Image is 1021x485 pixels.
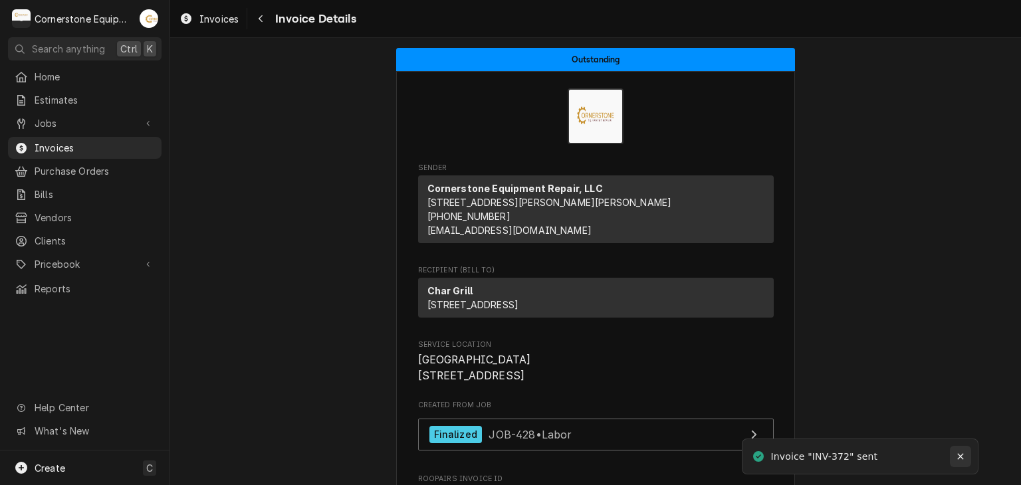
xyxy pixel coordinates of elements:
span: JOB-428 • Labor [489,427,572,440]
a: Home [8,66,162,88]
span: Outstanding [572,55,620,64]
span: [GEOGRAPHIC_DATA] [STREET_ADDRESS] [418,353,531,382]
a: [PHONE_NUMBER] [427,211,510,222]
a: Estimates [8,89,162,111]
span: K [147,42,153,56]
span: Ctrl [120,42,138,56]
div: Sender [418,175,774,243]
a: Purchase Orders [8,160,162,182]
div: Recipient (Bill To) [418,278,774,323]
div: Invoice Recipient [418,265,774,324]
strong: Cornerstone Equipment Repair, LLC [427,183,603,194]
span: Roopairs Invoice ID [418,474,774,484]
a: Go to Help Center [8,397,162,419]
span: C [146,461,153,475]
span: Create [35,462,65,474]
span: Purchase Orders [35,164,155,178]
strong: Char Grill [427,285,473,296]
span: Help Center [35,401,154,415]
span: Service Location [418,352,774,383]
span: Jobs [35,116,135,130]
a: Invoices [8,137,162,159]
div: Cornerstone Equipment Repair, LLC [35,12,132,26]
a: Go to Pricebook [8,253,162,275]
span: Invoices [199,12,239,26]
div: Recipient (Bill To) [418,278,774,318]
div: Andrew Buigues's Avatar [140,9,158,28]
span: [STREET_ADDRESS] [427,299,519,310]
div: AB [140,9,158,28]
span: Reports [35,282,155,296]
button: Search anythingCtrlK [8,37,162,60]
img: Logo [568,88,624,144]
span: Recipient (Bill To) [418,265,774,276]
span: Service Location [418,339,774,350]
a: Reports [8,278,162,300]
span: Pricebook [35,257,135,271]
div: C [12,9,31,28]
a: [EMAIL_ADDRESS][DOMAIN_NAME] [427,225,592,236]
a: Go to Jobs [8,112,162,134]
span: Invoices [35,141,155,155]
div: Service Location [418,339,774,384]
span: What's New [35,424,154,438]
a: View Job [418,419,774,451]
div: Status [396,48,795,71]
span: Search anything [32,42,105,56]
span: Bills [35,187,155,201]
a: Clients [8,230,162,252]
span: [STREET_ADDRESS][PERSON_NAME][PERSON_NAME] [427,197,672,208]
span: Home [35,70,155,84]
div: Finalized [429,426,482,444]
span: Estimates [35,93,155,107]
span: Invoice Details [271,10,356,28]
span: Created From Job [418,400,774,411]
a: Bills [8,183,162,205]
div: Created From Job [418,400,774,457]
div: Invoice "INV-372" sent [770,450,879,464]
div: Sender [418,175,774,248]
div: Cornerstone Equipment Repair, LLC's Avatar [12,9,31,28]
a: Invoices [174,8,244,30]
a: Vendors [8,207,162,229]
button: Navigate back [250,8,271,29]
span: Vendors [35,211,155,225]
span: Clients [35,234,155,248]
a: Go to What's New [8,420,162,442]
span: Sender [418,163,774,173]
div: Invoice Sender [418,163,774,249]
